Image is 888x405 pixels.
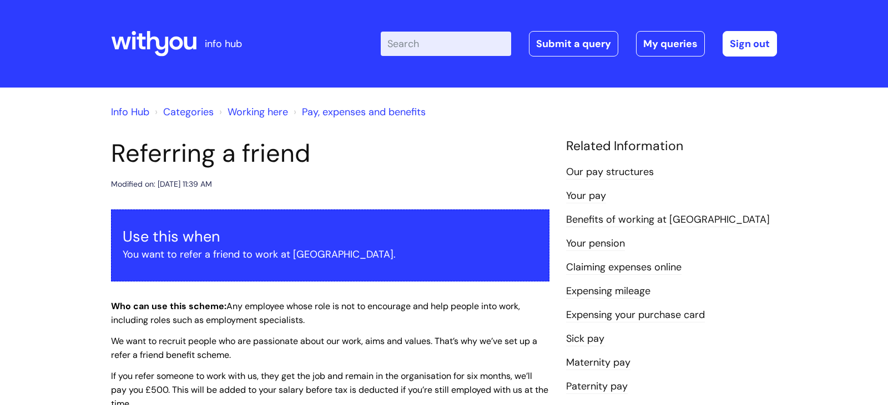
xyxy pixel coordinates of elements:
h4: Related Information [566,139,777,154]
h3: Use this when [123,228,538,245]
a: Benefits of working at [GEOGRAPHIC_DATA] [566,213,770,227]
a: Expensing mileage [566,284,650,299]
a: Pay, expenses and benefits [302,105,426,119]
p: info hub [205,35,242,53]
p: You want to refer a friend to work at [GEOGRAPHIC_DATA]. [123,245,538,263]
input: Search [381,32,511,56]
li: Working here [216,103,288,121]
li: Solution home [152,103,214,121]
a: My queries [636,31,705,57]
li: Pay, expenses and benefits [291,103,426,121]
a: Our pay structures [566,165,654,180]
a: Categories [163,105,214,119]
a: Claiming expenses online [566,260,682,275]
a: Submit a query [529,31,618,57]
a: Expensing your purchase card [566,308,705,322]
h1: Referring a friend [111,139,549,168]
a: Sick pay [566,332,604,346]
div: | - [381,31,777,57]
a: Working here [228,105,288,119]
div: Modified on: [DATE] 11:39 AM [111,177,212,191]
a: Your pension [566,237,625,251]
a: Maternity pay [566,356,630,370]
strong: Who can use this scheme: [111,300,226,312]
a: Paternity pay [566,380,628,394]
a: Sign out [723,31,777,57]
span: Any employee whose role is not to encourage and help people into work, including roles such as em... [111,300,520,326]
a: Info Hub [111,105,149,119]
a: Your pay [566,189,606,203]
span: We want to recruit people who are passionate about our work, aims and values. That’s why we’ve se... [111,335,537,361]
